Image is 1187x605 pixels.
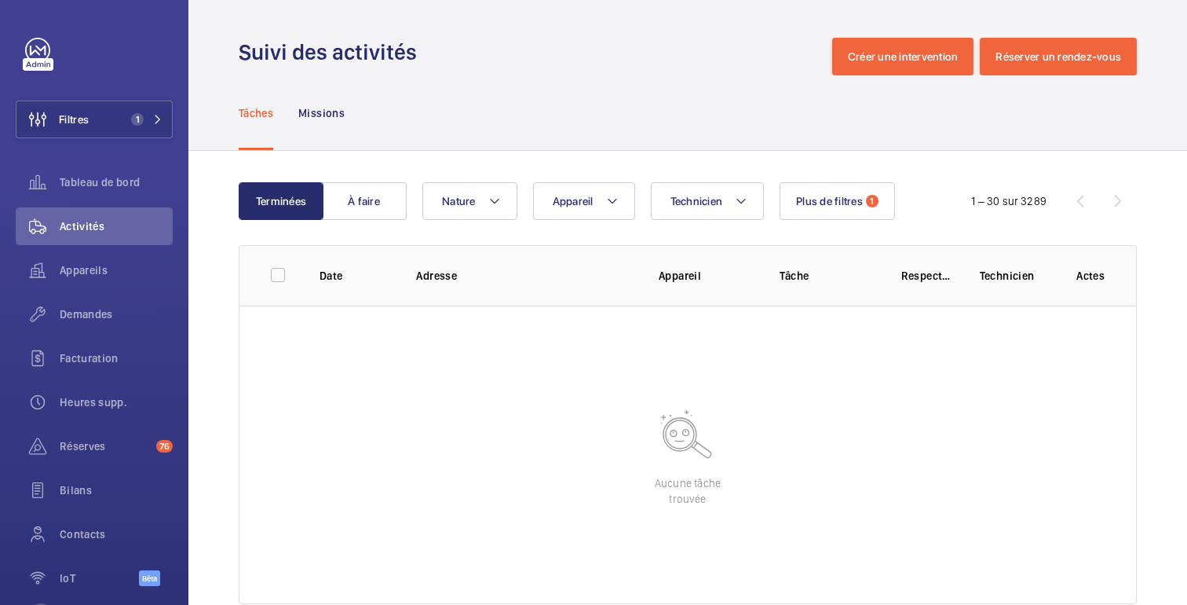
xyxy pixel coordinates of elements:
[298,107,345,119] font: Missions
[980,269,1035,282] font: Technicien
[870,196,874,207] font: 1
[848,50,959,63] font: Créer une intervention
[1076,269,1105,282] font: Actes
[60,264,108,277] font: Appareils
[239,182,323,220] button: Terminées
[256,195,306,207] font: Terminées
[780,182,895,220] button: Plus de filtres1
[980,38,1137,75] button: Réserver un rendez-vous
[136,114,140,125] font: 1
[320,269,342,282] font: Date
[655,477,721,489] font: Aucune tâche
[832,38,974,75] button: Créer une intervention
[442,195,476,207] font: Nature
[60,528,106,541] font: Contacts
[971,195,1046,207] font: 1 – 30 sur 3289
[553,195,593,207] font: Appareil
[60,176,140,189] font: Tableau de bord
[59,113,89,126] font: Filtres
[60,572,75,585] font: IoT
[142,574,157,583] font: Bêta
[60,308,113,321] font: Demandes
[60,220,104,233] font: Activités
[159,441,170,452] font: 76
[670,195,723,207] font: Technicien
[60,440,106,453] font: Réserves
[669,493,706,505] font: trouvée
[422,182,517,220] button: Nature
[322,182,407,220] button: À faire
[348,195,380,207] font: À faire
[651,182,765,220] button: Technicien
[60,484,92,497] font: Bilans
[16,101,173,138] button: Filtres1
[659,269,701,282] font: Appareil
[239,107,273,119] font: Tâches
[780,269,809,282] font: Tâche
[901,269,992,282] font: Respecter le délai
[796,195,863,207] font: Plus de filtres
[416,269,456,282] font: Adresse
[239,38,417,65] font: Suivi des activités
[995,50,1121,63] font: Réserver un rendez-vous
[60,396,127,409] font: Heures supp.
[533,182,635,220] button: Appareil
[60,352,119,365] font: Facturation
